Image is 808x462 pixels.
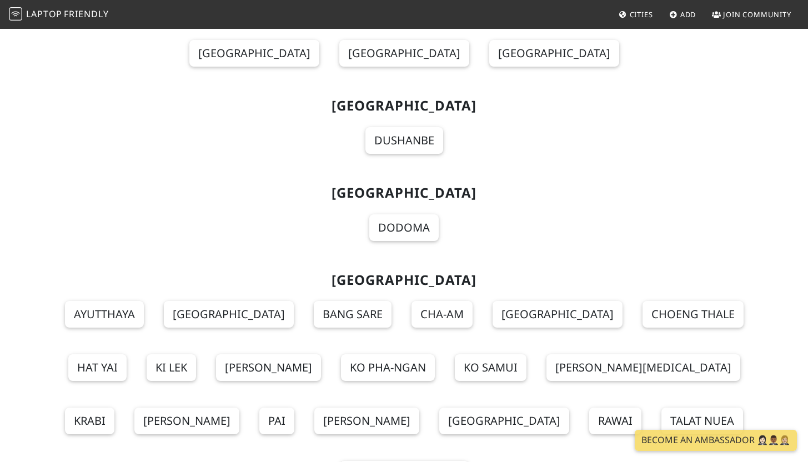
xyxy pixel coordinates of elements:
[9,5,109,24] a: LaptopFriendly LaptopFriendly
[339,40,469,67] a: [GEOGRAPHIC_DATA]
[314,408,419,434] a: [PERSON_NAME]
[65,301,144,328] a: Ayutthaya
[439,408,569,434] a: [GEOGRAPHIC_DATA]
[314,301,392,328] a: Bang Sare
[630,9,653,19] span: Cities
[164,301,294,328] a: [GEOGRAPHIC_DATA]
[589,408,641,434] a: Rawai
[64,8,108,20] span: Friendly
[680,9,696,19] span: Add
[455,354,526,381] a: Ko Samui
[216,354,321,381] a: [PERSON_NAME]
[65,408,114,434] a: Krabi
[189,40,319,67] a: [GEOGRAPHIC_DATA]
[259,408,294,434] a: Pai
[26,8,62,20] span: Laptop
[68,354,127,381] a: Hat Yai
[369,214,439,241] a: Dodoma
[44,272,764,288] h2: [GEOGRAPHIC_DATA]
[643,301,744,328] a: Choeng Thale
[44,185,764,201] h2: [GEOGRAPHIC_DATA]
[134,408,239,434] a: [PERSON_NAME]
[341,354,435,381] a: Ko Pha-Ngan
[44,98,764,114] h2: [GEOGRAPHIC_DATA]
[147,354,196,381] a: Ki Lek
[411,301,473,328] a: Cha-am
[493,301,623,328] a: [GEOGRAPHIC_DATA]
[365,127,443,154] a: Dushanbe
[9,7,22,21] img: LaptopFriendly
[707,4,796,24] a: Join Community
[723,9,791,19] span: Join Community
[489,40,619,67] a: [GEOGRAPHIC_DATA]
[546,354,740,381] a: [PERSON_NAME][MEDICAL_DATA]
[665,4,701,24] a: Add
[614,4,658,24] a: Cities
